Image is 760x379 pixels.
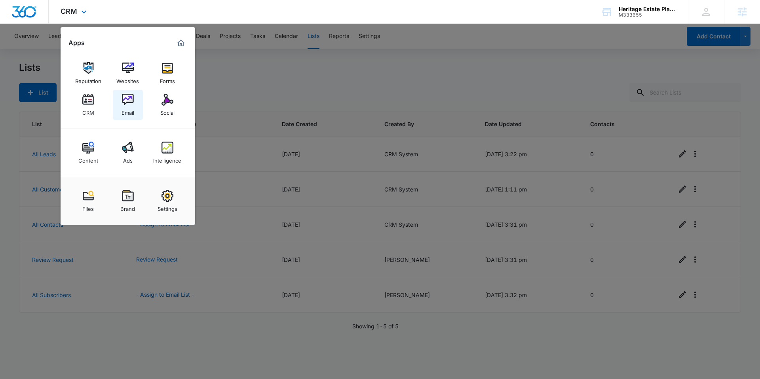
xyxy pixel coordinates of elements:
[68,39,85,47] h2: Apps
[75,74,101,84] div: Reputation
[113,58,143,88] a: Websites
[160,74,175,84] div: Forms
[152,58,182,88] a: Forms
[175,37,187,49] a: Marketing 360® Dashboard
[152,90,182,120] a: Social
[123,153,133,164] div: Ads
[113,90,143,120] a: Email
[160,106,175,116] div: Social
[113,186,143,216] a: Brand
[73,90,103,120] a: CRM
[152,186,182,216] a: Settings
[113,138,143,168] a: Ads
[73,58,103,88] a: Reputation
[61,7,77,15] span: CRM
[120,202,135,212] div: Brand
[619,6,676,12] div: account name
[73,138,103,168] a: Content
[116,74,139,84] div: Websites
[82,106,94,116] div: CRM
[122,106,134,116] div: Email
[153,153,181,164] div: Intelligence
[73,186,103,216] a: Files
[152,138,182,168] a: Intelligence
[158,202,177,212] div: Settings
[619,12,676,18] div: account id
[82,202,94,212] div: Files
[78,153,98,164] div: Content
